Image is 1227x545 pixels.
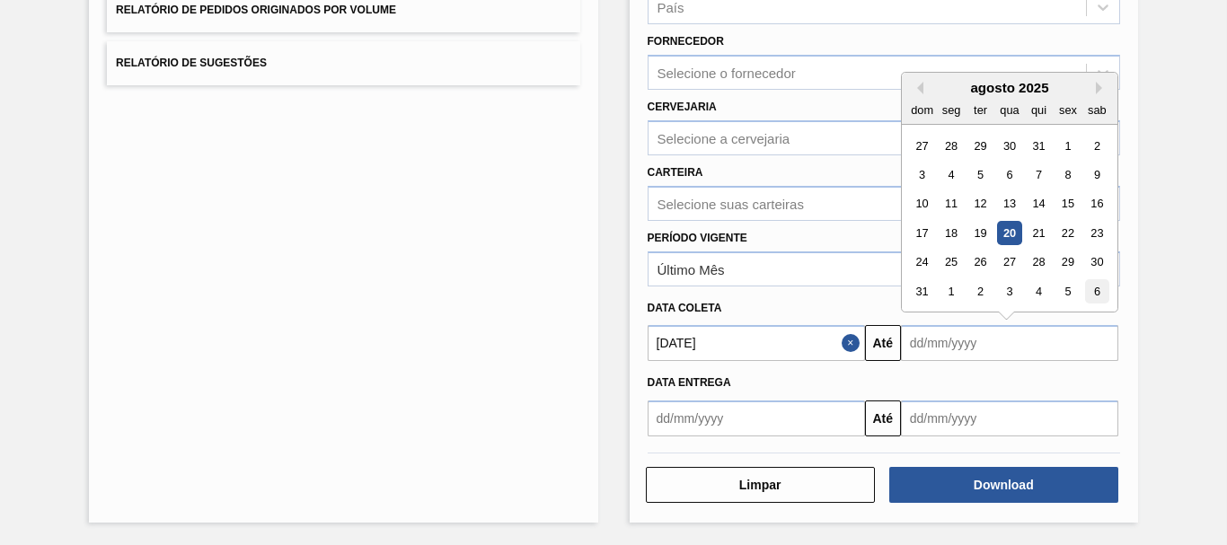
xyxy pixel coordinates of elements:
div: agosto 2025 [902,80,1117,95]
div: Choose domingo, 31 de agosto de 2025 [910,279,934,303]
input: dd/mm/yyyy [901,400,1118,436]
button: Previous Month [911,82,923,94]
div: Choose quarta-feira, 6 de agosto de 2025 [997,163,1021,187]
span: Relatório de Sugestões [116,57,267,69]
div: sex [1055,98,1080,122]
span: Data coleta [648,302,722,314]
label: Fornecedor [648,35,724,48]
div: Choose sexta-feira, 29 de agosto de 2025 [1055,251,1080,275]
div: Choose sexta-feira, 22 de agosto de 2025 [1055,221,1080,245]
div: Choose domingo, 24 de agosto de 2025 [910,251,934,275]
div: sab [1085,98,1109,122]
div: ter [968,98,993,122]
div: qua [997,98,1021,122]
div: Choose sexta-feira, 1 de agosto de 2025 [1055,134,1080,158]
div: Último Mês [658,261,725,277]
div: Choose quarta-feira, 20 de agosto de 2025 [997,221,1021,245]
div: Choose sexta-feira, 8 de agosto de 2025 [1055,163,1080,187]
button: Até [865,400,901,436]
button: Download [889,467,1118,503]
button: Relatório de Sugestões [107,41,579,85]
div: Selecione suas carteiras [658,196,804,211]
div: seg [939,98,963,122]
div: Choose segunda-feira, 25 de agosto de 2025 [939,251,963,275]
div: Choose sábado, 30 de agosto de 2025 [1085,251,1109,275]
div: Choose terça-feira, 29 de julho de 2025 [968,134,993,158]
div: Selecione a cervejaria [658,130,790,145]
div: Choose terça-feira, 12 de agosto de 2025 [968,192,993,216]
div: Choose segunda-feira, 11 de agosto de 2025 [939,192,963,216]
div: Choose sábado, 9 de agosto de 2025 [1085,163,1109,187]
div: Choose terça-feira, 2 de setembro de 2025 [968,279,993,303]
div: Choose domingo, 17 de agosto de 2025 [910,221,934,245]
div: Choose quinta-feira, 4 de setembro de 2025 [1027,279,1051,303]
div: Choose segunda-feira, 1 de setembro de 2025 [939,279,963,303]
label: Carteira [648,166,703,179]
div: Choose sábado, 23 de agosto de 2025 [1085,221,1109,245]
div: Choose quarta-feira, 27 de agosto de 2025 [997,251,1021,275]
div: month 2025-08 [907,131,1111,306]
label: Cervejaria [648,101,717,113]
div: Choose quinta-feira, 28 de agosto de 2025 [1027,251,1051,275]
div: Choose quarta-feira, 3 de setembro de 2025 [997,279,1021,303]
div: Choose quinta-feira, 21 de agosto de 2025 [1027,221,1051,245]
div: Choose segunda-feira, 4 de agosto de 2025 [939,163,963,187]
div: Choose terça-feira, 19 de agosto de 2025 [968,221,993,245]
div: Choose quinta-feira, 14 de agosto de 2025 [1027,192,1051,216]
div: Choose quinta-feira, 7 de agosto de 2025 [1027,163,1051,187]
div: Choose domingo, 3 de agosto de 2025 [910,163,934,187]
button: Até [865,325,901,361]
div: Choose sexta-feira, 15 de agosto de 2025 [1055,192,1080,216]
span: Relatório de Pedidos Originados por Volume [116,4,396,16]
div: Choose domingo, 10 de agosto de 2025 [910,192,934,216]
div: Choose sexta-feira, 5 de setembro de 2025 [1055,279,1080,303]
div: Choose segunda-feira, 18 de agosto de 2025 [939,221,963,245]
span: Data entrega [648,376,731,389]
div: Choose terça-feira, 5 de agosto de 2025 [968,163,993,187]
input: dd/mm/yyyy [648,325,865,361]
div: Choose sábado, 16 de agosto de 2025 [1085,192,1109,216]
div: Choose quinta-feira, 31 de julho de 2025 [1027,134,1051,158]
div: Choose sábado, 2 de agosto de 2025 [1085,134,1109,158]
div: qui [1027,98,1051,122]
label: Período Vigente [648,232,747,244]
div: Choose sábado, 6 de setembro de 2025 [1085,279,1109,303]
button: Limpar [646,467,875,503]
div: Choose terça-feira, 26 de agosto de 2025 [968,251,993,275]
div: dom [910,98,934,122]
div: Choose segunda-feira, 28 de julho de 2025 [939,134,963,158]
div: Choose domingo, 27 de julho de 2025 [910,134,934,158]
div: Choose quarta-feira, 30 de julho de 2025 [997,134,1021,158]
button: Next Month [1096,82,1108,94]
div: Choose quarta-feira, 13 de agosto de 2025 [997,192,1021,216]
input: dd/mm/yyyy [901,325,1118,361]
div: Selecione o fornecedor [658,66,796,81]
input: dd/mm/yyyy [648,400,865,436]
button: Close [842,325,865,361]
